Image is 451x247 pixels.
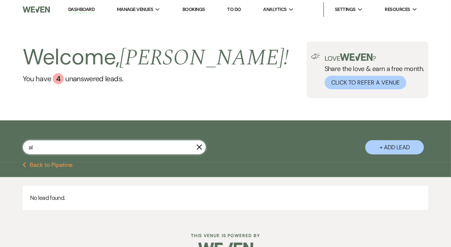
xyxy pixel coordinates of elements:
[53,73,64,84] div: 4
[227,6,241,12] a: To Do
[311,53,320,59] img: loud-speaker-illustration.svg
[119,41,289,75] span: [PERSON_NAME] !
[365,140,424,154] button: + Add Lead
[23,42,289,73] h2: Welcome,
[340,53,373,61] img: weven-logo-green.svg
[23,73,289,84] a: You have 4 unanswered leads.
[263,6,287,13] span: Analytics
[23,162,73,168] button: Back to Pipeline
[68,6,95,13] a: Dashboard
[325,53,424,62] p: Love ?
[23,186,429,210] p: No lead found.
[335,6,356,13] span: Settings
[385,6,410,13] span: Resources
[320,53,424,89] div: Share the love & earn a free month.
[117,6,153,13] span: Manage Venues
[23,2,50,17] img: Weven Logo
[325,76,406,89] button: Click to Refer a Venue
[182,6,205,12] a: Bookings
[23,140,206,154] input: Search by name, event date, email address or phone number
